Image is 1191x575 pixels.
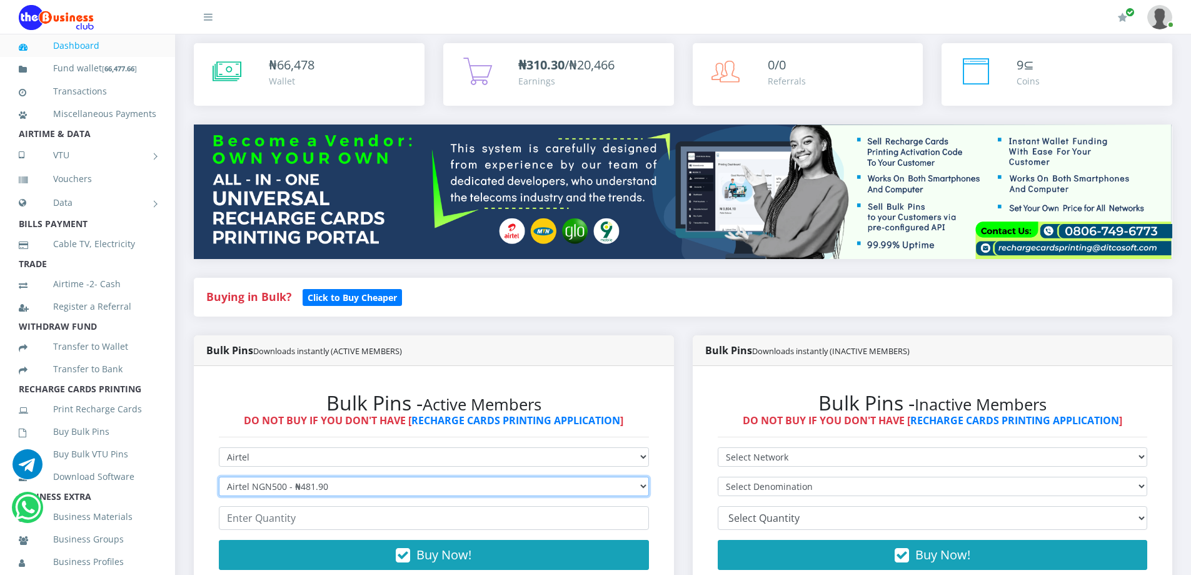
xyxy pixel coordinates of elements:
[269,74,314,88] div: Wallet
[303,289,402,304] a: Click to Buy Cheaper
[219,506,649,530] input: Enter Quantity
[768,56,786,73] span: 0/0
[19,140,156,171] a: VTU
[411,414,620,427] a: RECHARGE CARDS PRINTING APPLICATION
[206,289,291,304] strong: Buying in Bulk?
[19,165,156,193] a: Vouchers
[102,64,137,73] small: [ ]
[308,292,397,303] b: Click to Buy Cheaper
[253,345,402,357] small: Downloads instantly (ACTIVE MEMBERS)
[219,391,649,415] h2: Bulk Pins -
[19,292,156,321] a: Register a Referral
[19,54,156,83] a: Fund wallet[66,477.66]
[19,77,156,106] a: Transactions
[19,332,156,361] a: Transfer to Wallet
[1017,56,1040,74] div: ⊆
[19,502,156,531] a: Business Materials
[1017,56,1023,73] span: 9
[206,343,402,357] strong: Bulk Pins
[194,125,1172,259] img: multitenant_rcp.png
[693,43,923,106] a: 0/0 Referrals
[13,459,43,479] a: Chat for support
[1125,8,1135,17] span: Renew/Upgrade Subscription
[518,56,565,73] b: ₦310.30
[752,345,910,357] small: Downloads instantly (INACTIVE MEMBERS)
[915,546,970,563] span: Buy Now!
[19,99,156,128] a: Miscellaneous Payments
[244,414,623,427] strong: DO NOT BUY IF YOU DON'T HAVE [ ]
[743,414,1122,427] strong: DO NOT BUY IF YOU DON'T HAVE [ ]
[19,395,156,424] a: Print Recharge Cards
[518,56,615,73] span: /₦20,466
[269,56,314,74] div: ₦
[1017,74,1040,88] div: Coins
[518,74,615,88] div: Earnings
[19,462,156,491] a: Download Software
[19,417,156,446] a: Buy Bulk Pins
[1118,13,1127,23] i: Renew/Upgrade Subscription
[443,43,674,106] a: ₦310.30/₦20,466 Earnings
[705,343,910,357] strong: Bulk Pins
[915,394,1047,415] small: Inactive Members
[19,270,156,298] a: Airtime -2- Cash
[19,5,94,30] img: Logo
[718,540,1148,570] button: Buy Now!
[718,391,1148,415] h2: Bulk Pins -
[19,187,156,218] a: Data
[277,56,314,73] span: 66,478
[19,525,156,554] a: Business Groups
[423,394,541,415] small: Active Members
[19,31,156,60] a: Dashboard
[19,230,156,258] a: Cable TV, Electricity
[1147,5,1172,29] img: User
[194,43,425,106] a: ₦66,478 Wallet
[104,64,134,73] b: 66,477.66
[15,502,41,522] a: Chat for support
[219,540,649,570] button: Buy Now!
[768,74,806,88] div: Referrals
[19,440,156,469] a: Buy Bulk VTU Pins
[910,414,1119,427] a: RECHARGE CARDS PRINTING APPLICATION
[416,546,471,563] span: Buy Now!
[19,355,156,384] a: Transfer to Bank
